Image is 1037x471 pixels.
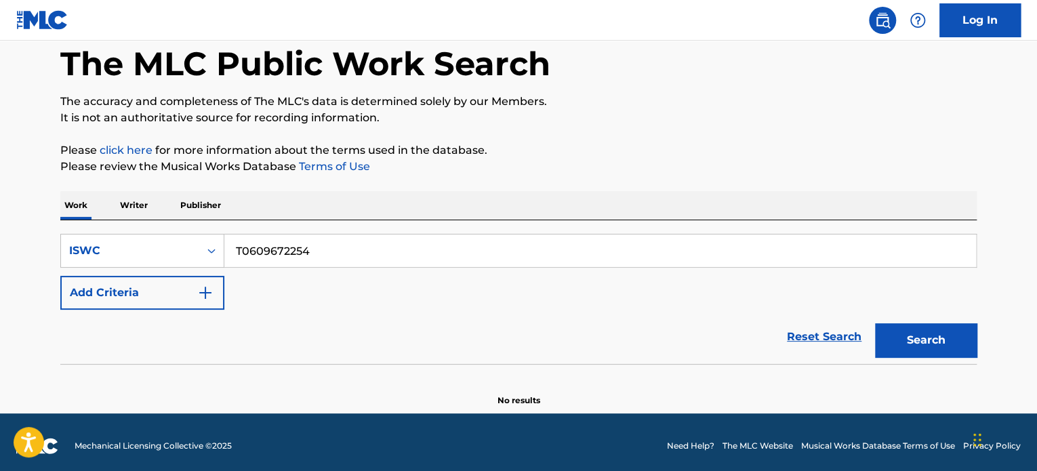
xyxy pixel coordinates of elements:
img: help [910,12,926,28]
a: Privacy Policy [963,440,1021,452]
button: Search [875,323,977,357]
a: Terms of Use [296,160,370,173]
span: Mechanical Licensing Collective © 2025 [75,440,232,452]
form: Search Form [60,234,977,364]
div: Drag [973,419,981,460]
img: search [874,12,891,28]
p: No results [497,378,540,407]
img: 9d2ae6d4665cec9f34b9.svg [197,285,213,301]
a: Reset Search [780,322,868,352]
button: Add Criteria [60,276,224,310]
iframe: Chat Widget [969,406,1037,471]
p: Please review the Musical Works Database [60,159,977,175]
a: Musical Works Database Terms of Use [801,440,955,452]
a: Public Search [869,7,896,34]
p: The accuracy and completeness of The MLC's data is determined solely by our Members. [60,94,977,110]
p: Publisher [176,191,225,220]
a: click here [100,144,152,157]
img: MLC Logo [16,10,68,30]
div: ISWC [69,243,191,259]
a: Need Help? [667,440,714,452]
div: Help [904,7,931,34]
a: The MLC Website [723,440,793,452]
p: It is not an authoritative source for recording information. [60,110,977,126]
p: Work [60,191,91,220]
p: Please for more information about the terms used in the database. [60,142,977,159]
p: Writer [116,191,152,220]
h1: The MLC Public Work Search [60,43,550,84]
a: Log In [939,3,1021,37]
